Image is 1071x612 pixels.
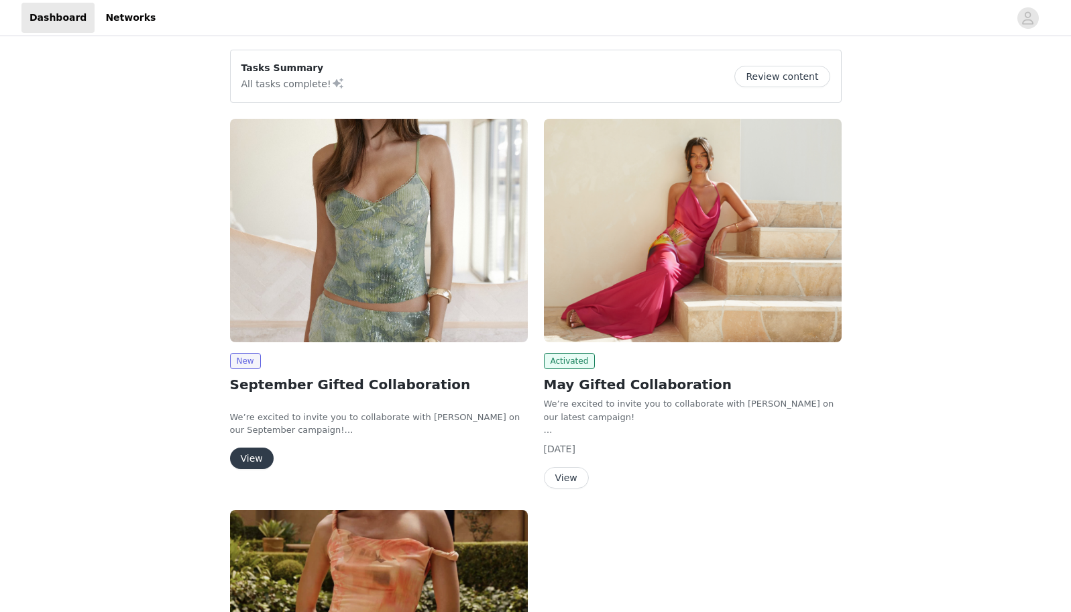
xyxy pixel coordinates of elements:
p: Tasks Summary [241,61,345,75]
h2: September Gifted Collaboration [230,374,528,395]
span: New [230,353,261,369]
img: Peppermayo USA [544,119,842,342]
a: View [230,454,274,464]
button: View [544,467,589,489]
a: Dashboard [21,3,95,33]
h2: May Gifted Collaboration [544,374,842,395]
img: Peppermayo USA [230,119,528,342]
a: Networks [97,3,164,33]
span: Activated [544,353,596,369]
p: All tasks complete! [241,75,345,91]
p: We’re excited to invite you to collaborate with [PERSON_NAME] on our September campaign! [230,411,528,437]
button: View [230,448,274,469]
div: avatar [1021,7,1034,29]
a: View [544,473,589,483]
p: We’re excited to invite you to collaborate with [PERSON_NAME] on our latest campaign! [544,397,842,423]
span: [DATE] [544,444,575,454]
button: Review content [734,66,830,87]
